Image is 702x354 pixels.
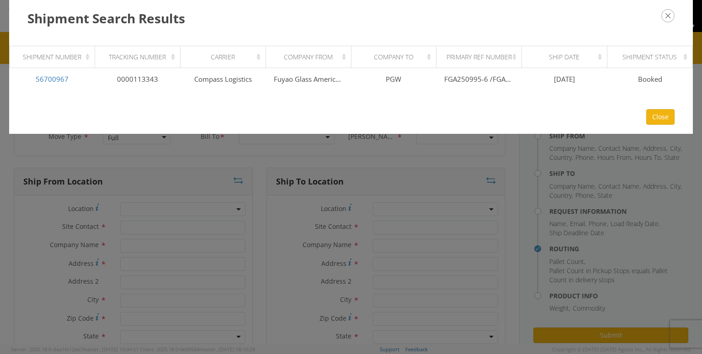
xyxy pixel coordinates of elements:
span: Booked [638,74,662,84]
div: Primary Ref Number [445,53,519,62]
div: Ship Date [530,53,604,62]
td: Fuyao Glass America Inc [266,68,351,91]
div: Tracking Number [103,53,177,62]
td: 0000113343 [95,68,180,91]
div: Company To [359,53,433,62]
td: PGW [351,68,436,91]
button: Close [646,109,675,125]
div: Company From [274,53,348,62]
a: 56700967 [36,74,69,84]
div: Carrier [188,53,262,62]
div: Shipment Number [18,53,92,62]
h3: Shipment Search Results [27,9,675,27]
td: Compass Logistics [180,68,266,91]
td: FGA250995-6 /FGA250996-4 /FGA251021-4 [436,68,522,91]
span: [DATE] [554,74,575,84]
div: Shipment Status [616,53,690,62]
